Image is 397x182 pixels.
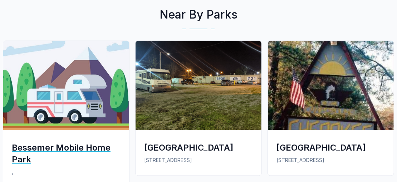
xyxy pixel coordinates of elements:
p: [STREET_ADDRESS] [144,156,253,164]
div: Bessemer Mobile Home Park [12,142,121,165]
a: Elks Lodge[GEOGRAPHIC_DATA][STREET_ADDRESS] [132,41,265,182]
img: Elks Lodge [136,41,261,130]
img: Cherokee Campground & RV Park [268,41,394,130]
div: [GEOGRAPHIC_DATA] [144,142,253,153]
p: , [12,168,121,176]
a: Cherokee Campground & RV Park[GEOGRAPHIC_DATA][STREET_ADDRESS] [265,41,397,182]
div: [GEOGRAPHIC_DATA] [276,142,385,153]
p: [STREET_ADDRESS] [276,156,385,164]
img: Bessemer Mobile Home Park [3,41,129,130]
